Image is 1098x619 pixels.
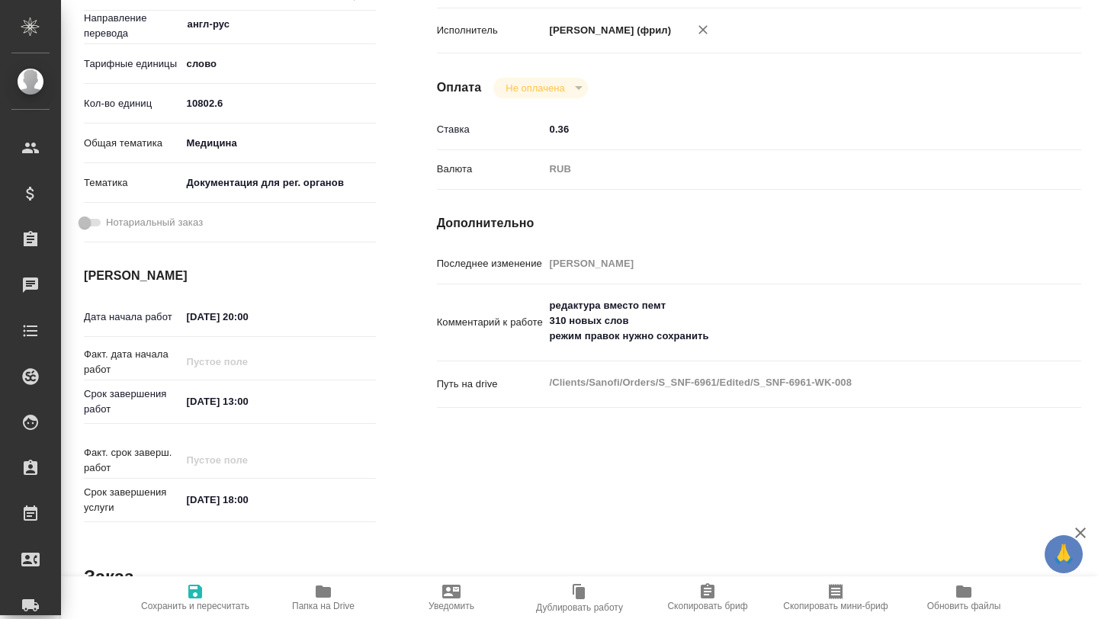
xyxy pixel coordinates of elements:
span: Уведомить [429,601,474,611]
input: Пустое поле [544,252,1028,274]
button: Скопировать мини-бриф [772,576,900,619]
p: Факт. дата начала работ [84,347,181,377]
span: Скопировать мини-бриф [783,601,888,611]
span: Дублировать работу [536,602,623,613]
p: Ставка [437,122,544,137]
p: Кол-во единиц [84,96,181,111]
h2: Заказ [84,565,133,589]
input: ✎ Введи что-нибудь [181,390,315,412]
p: Тарифные единицы [84,56,181,72]
textarea: /Clients/Sanofi/Orders/S_SNF-6961/Edited/S_SNF-6961-WK-008 [544,370,1028,396]
button: Удалить исполнителя [686,13,720,47]
button: Папка на Drive [259,576,387,619]
input: Пустое поле [181,351,315,373]
p: Тематика [84,175,181,191]
span: Обновить файлы [927,601,1001,611]
input: ✎ Введи что-нибудь [544,118,1028,140]
div: Медицина [181,130,376,156]
div: слово [181,51,376,77]
p: Исполнитель [437,23,544,38]
h4: [PERSON_NAME] [84,267,376,285]
input: Пустое поле [181,449,315,471]
p: Комментарий к работе [437,315,544,330]
p: Валюта [437,162,544,177]
input: ✎ Введи что-нибудь [181,306,315,328]
button: 🙏 [1045,535,1083,573]
button: Сохранить и пересчитать [131,576,259,619]
button: Open [368,23,371,26]
p: Срок завершения работ [84,386,181,417]
button: Дублировать работу [515,576,644,619]
h4: Дополнительно [437,214,1081,233]
textarea: редактура вместо пемт 310 новых слов режим правок нужно сохранить [544,293,1028,349]
p: Срок завершения услуги [84,485,181,515]
div: Документация для рег. органов [181,170,376,196]
p: Путь на drive [437,377,544,392]
input: ✎ Введи что-нибудь [181,92,376,114]
h4: Оплата [437,79,482,97]
button: Уведомить [387,576,515,619]
span: Сохранить и пересчитать [141,601,249,611]
p: Общая тематика [84,136,181,151]
button: Не оплачена [501,82,569,95]
button: Обновить файлы [900,576,1028,619]
p: [PERSON_NAME] (фрил) [544,23,672,38]
div: Не оплачена [493,78,587,98]
span: Скопировать бриф [667,601,747,611]
p: Дата начала работ [84,309,181,325]
button: Скопировать бриф [644,576,772,619]
span: Нотариальный заказ [106,215,203,230]
span: 🙏 [1051,538,1077,570]
p: Факт. срок заверш. работ [84,445,181,476]
input: ✎ Введи что-нибудь [181,489,315,511]
span: Папка на Drive [292,601,355,611]
p: Направление перевода [84,11,181,41]
p: Последнее изменение [437,256,544,271]
div: RUB [544,156,1028,182]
